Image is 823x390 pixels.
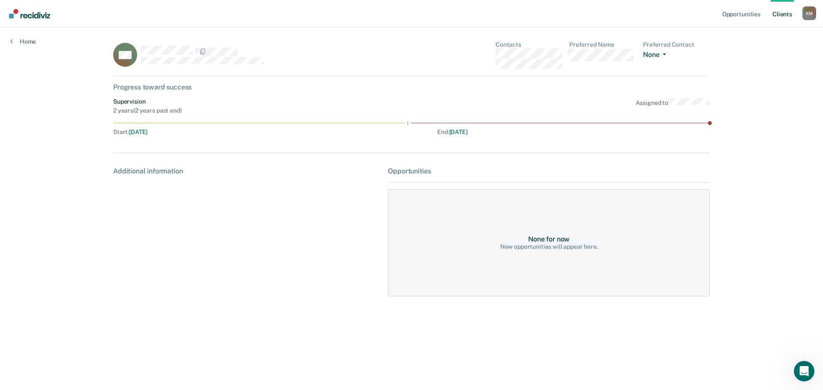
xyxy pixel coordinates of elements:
dt: Preferred Name [569,41,636,48]
button: None [643,51,670,60]
div: Additional information [113,167,381,175]
div: End : [294,128,468,136]
button: Profile dropdown button [802,6,816,20]
span: [DATE] [129,128,147,135]
div: Assigned to [636,98,710,114]
span: [DATE] [449,128,468,135]
div: Progress toward success [113,83,710,91]
div: Start : [113,128,291,136]
div: None for now [528,235,570,243]
dt: Preferred Contact [643,41,710,48]
div: New opportunities will appear here. [500,243,598,250]
div: K M [802,6,816,20]
iframe: Intercom live chat [794,361,814,381]
dt: Contacts [496,41,562,48]
div: 2 years ( 2 years past end ) [113,107,182,114]
img: Recidiviz [9,9,50,18]
div: Opportunities [388,167,710,175]
a: Home [10,38,36,45]
div: Supervision [113,98,182,105]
